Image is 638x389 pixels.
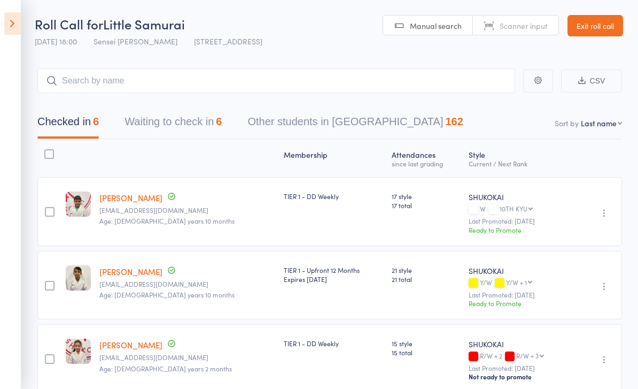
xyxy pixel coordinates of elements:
[99,354,275,361] small: flindesay@gmail.com
[66,339,91,364] img: image1739516652.png
[567,15,623,36] a: Exit roll call
[93,116,99,127] div: 6
[194,36,262,47] span: [STREET_ADDRESS]
[125,110,222,139] button: Waiting to check in6
[392,201,460,210] span: 17 total
[555,118,579,128] label: Sort by
[410,20,462,31] span: Manual search
[284,274,384,284] div: Expires [DATE]
[284,192,384,201] div: TIER 1 - DD Weekly
[94,36,177,47] span: Sensei [PERSON_NAME]
[99,192,162,203] a: [PERSON_NAME]
[284,265,384,284] div: TIER 1 - Upfront 12 Months
[99,216,235,225] span: Age: [DEMOGRAPHIC_DATA] years 10 months
[66,192,91,217] img: image1754640596.png
[469,372,567,381] div: Not ready to promote
[506,279,527,286] div: Y/W + 1
[561,70,622,93] button: CSV
[99,207,275,214] small: mahesh.honnagirigowda@oracle.com
[66,265,91,291] img: image1716792579.png
[392,348,460,357] span: 15 total
[516,352,539,359] div: R/W + 3
[469,279,567,288] div: Y/W
[392,265,460,274] span: 21 style
[387,144,464,172] div: Atten­dances
[469,339,567,349] div: SHUKOKAI
[469,205,567,214] div: W
[445,116,463,127] div: 162
[99,364,232,373] span: Age: [DEMOGRAPHIC_DATA] years 2 months
[469,217,567,225] small: Last Promoted: [DATE]
[469,352,567,361] div: R/W + 2
[500,20,548,31] span: Scanner input
[99,266,162,277] a: [PERSON_NAME]
[464,144,572,172] div: Style
[392,339,460,348] span: 15 style
[103,15,185,33] span: Little Samurai
[392,192,460,201] span: 17 style
[99,290,235,299] span: Age: [DEMOGRAPHIC_DATA] years 10 months
[99,280,275,288] small: mail2jerry.v@gmail.com
[35,15,103,33] span: Roll Call for
[469,265,567,276] div: SHUKOKAI
[469,299,567,308] div: Ready to Promote
[247,110,463,139] button: Other students in [GEOGRAPHIC_DATA]162
[469,225,567,234] div: Ready to Promote
[469,192,567,202] div: SHUKOKAI
[581,118,617,128] div: Last name
[37,110,99,139] button: Checked in6
[469,160,567,167] div: Current / Next Rank
[37,68,515,93] input: Search by name
[279,144,388,172] div: Membership
[500,205,527,212] div: 10TH KYU
[392,274,460,284] span: 21 total
[469,364,567,372] small: Last Promoted: [DATE]
[469,291,567,299] small: Last Promoted: [DATE]
[216,116,222,127] div: 6
[284,339,384,348] div: TIER 1 - DD Weekly
[35,36,77,47] span: [DATE] 18:00
[99,339,162,350] a: [PERSON_NAME]
[392,160,460,167] div: since last grading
